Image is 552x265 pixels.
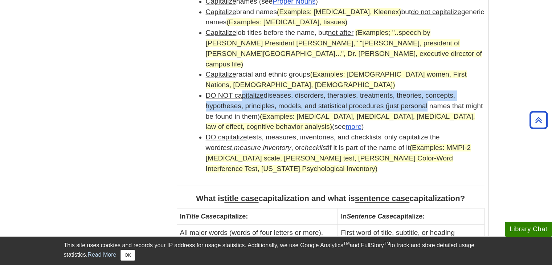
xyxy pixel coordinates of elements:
u: not after [328,29,353,36]
li: diseases, disorders, therapies, treatments, theories, concepts, hypotheses, principles, models, a... [206,90,484,132]
td: First word of title, subtitle, or heading [338,225,484,251]
a: Read More [87,252,116,258]
li: brand names but generic names [206,7,484,28]
em: Sentence Case [347,213,393,220]
li: tests, measures, inventories, and checklists only capitalize the word , , , or if it is part of t... [206,132,484,174]
u: Capitalize [206,8,236,16]
strong: What is capitalization and what is capitalization? [196,194,465,203]
u: sentence case [355,194,409,203]
span: (Examples: [MEDICAL_DATA], [MEDICAL_DATA], [MEDICAL_DATA], law of effect, cognitive behavior anal... [206,113,475,131]
u: Capitalize [206,29,236,36]
span: (Examples: [MEDICAL_DATA], tissues) [226,18,347,26]
span: (Examples: MMPI-2 [MEDICAL_DATA] scale, [PERSON_NAME] test, [PERSON_NAME] Color-Word Interference... [206,144,471,172]
em: measure [234,144,261,151]
td: All major words (words of four letters or more), including 2nd word of hyphenated major words [177,225,338,251]
em: checklist [301,144,328,151]
u: DO capitalize [206,133,247,141]
u: title case [224,194,258,203]
u: do not capitalize [411,8,461,16]
button: Library Chat [505,222,552,237]
a: Back to Top [527,115,550,125]
u: DO NOT capitalize [206,91,264,99]
em: inventory [263,144,291,151]
span: (Examples: [MEDICAL_DATA], Kleenex) [277,8,401,16]
sup: TM [384,241,390,246]
div: This site uses cookies and records your IP address for usage statistics. Additionally, we use Goo... [64,241,488,261]
u: Capitalize [206,70,236,78]
li: racial and ethnic groups [206,69,484,90]
strong: In capitalize: [180,213,248,220]
a: more [345,123,361,130]
button: Close [120,250,135,261]
strong: In capitalize: [341,213,425,220]
li: job titles before the name, but [206,28,484,69]
em: test [221,144,232,151]
span: (Examples: [DEMOGRAPHIC_DATA] women, First Nations, [DEMOGRAPHIC_DATA], [DEMOGRAPHIC_DATA]) [206,70,467,89]
em: Title Case [186,213,217,220]
sup: TM [343,241,349,246]
span: (Examples; "..speech by [PERSON_NAME] President [PERSON_NAME]," "[PERSON_NAME], president of [PER... [206,29,482,68]
span: – [381,135,384,140]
